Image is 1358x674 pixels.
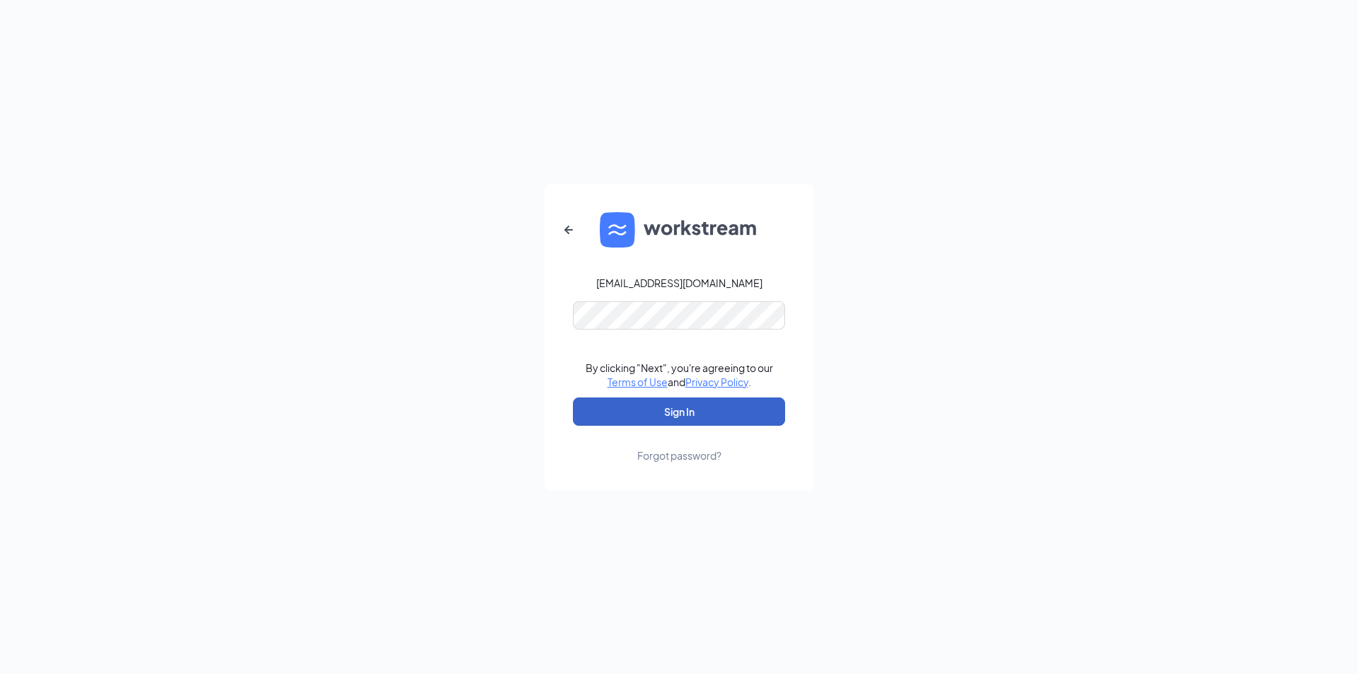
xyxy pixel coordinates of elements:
[600,212,758,248] img: WS logo and Workstream text
[573,397,785,426] button: Sign In
[637,448,721,463] div: Forgot password?
[560,221,577,238] svg: ArrowLeftNew
[608,376,668,388] a: Terms of Use
[596,276,762,290] div: [EMAIL_ADDRESS][DOMAIN_NAME]
[552,213,586,247] button: ArrowLeftNew
[685,376,748,388] a: Privacy Policy
[586,361,773,389] div: By clicking "Next", you're agreeing to our and .
[637,426,721,463] a: Forgot password?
